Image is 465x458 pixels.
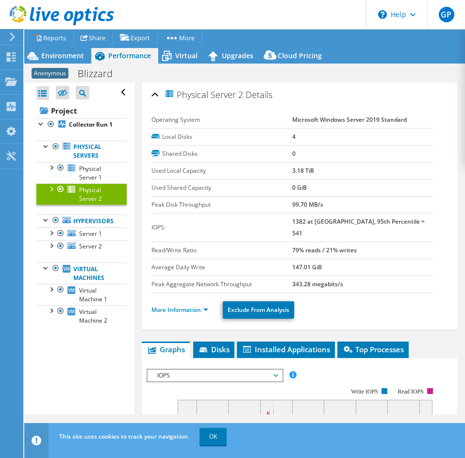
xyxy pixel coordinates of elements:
[32,68,68,79] span: Anonymous
[157,30,202,45] a: More
[151,223,292,232] label: IOPS:
[246,89,272,100] span: Details
[292,246,357,254] b: 79% reads / 21% writes
[36,118,127,131] a: Collector Run 1
[292,166,314,175] b: 3.18 TiB
[151,200,292,210] label: Peak Disk Throughput
[198,344,230,354] span: Disks
[151,245,292,255] label: Read/Write Ratio
[342,344,404,354] span: Top Processes
[36,103,127,118] a: Project
[223,301,294,319] a: Exclude From Analysis
[242,344,330,354] span: Installed Applications
[36,214,127,227] a: Hypervisors
[175,51,198,60] span: Virtual
[351,388,378,395] text: Write IOPS
[151,279,292,289] label: Peak Aggregate Network Throughput
[36,162,127,183] a: Physical Server 1
[292,200,323,209] b: 99.70 MB/s
[292,183,307,192] b: 0 GiB
[79,242,102,250] span: Server 2
[36,141,127,162] a: Physical Servers
[79,186,102,203] span: Physical Server 2
[36,262,127,284] a: Virtual Machines
[152,370,277,381] span: IOPS
[79,308,107,325] span: Virtual Machine 2
[27,30,74,45] a: Reports
[292,149,296,158] b: 0
[108,51,151,60] span: Performance
[151,149,292,159] label: Shared Disks
[73,30,113,45] a: Share
[36,284,127,305] a: Virtual Machine 1
[151,306,208,314] a: More Information
[79,229,102,238] span: Server 1
[292,217,425,237] b: 1382 at [GEOGRAPHIC_DATA], 95th Percentile = 541
[292,115,407,124] b: Microsoft Windows Server 2019 Standard
[164,89,243,100] span: Physical Server 2
[41,51,84,60] span: Environment
[79,286,107,303] span: Virtual Machine 1
[151,183,292,193] label: Used Shared Capacity
[151,262,292,272] label: Average Daily Write
[36,183,127,205] a: Physical Server 2
[73,68,128,79] h1: Blizzard
[222,51,253,60] span: Upgrades
[36,305,127,327] a: Virtual Machine 2
[36,240,127,253] a: Server 2
[439,7,454,22] span: GP
[113,30,158,45] a: Export
[292,280,343,288] b: 343.28 megabits/s
[278,51,322,60] span: Cloud Pricing
[378,10,387,19] svg: \n
[36,228,127,240] a: Server 1
[292,132,296,141] b: 4
[147,344,185,354] span: Graphs
[199,428,227,445] a: OK
[151,166,292,176] label: Used Local Capacity
[151,115,292,125] label: Operating System
[398,388,424,395] text: Read IOPS
[79,164,102,181] span: Physical Server 1
[151,132,292,142] label: Local Disks
[292,263,322,271] b: 147.01 GiB
[59,432,189,441] span: This site uses cookies to track your navigation.
[69,120,113,129] b: Collector Run 1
